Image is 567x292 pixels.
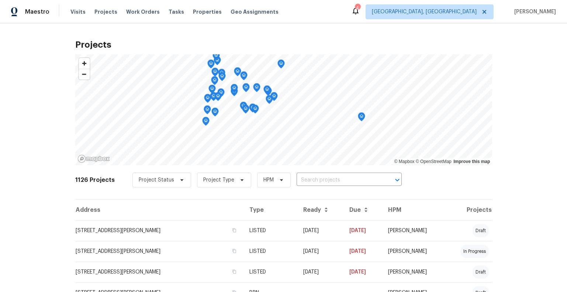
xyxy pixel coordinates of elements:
span: Visits [70,8,86,16]
td: [STREET_ADDRESS][PERSON_NAME] [75,262,243,282]
td: [DATE] [343,241,382,262]
h2: 1126 Projects [75,176,115,184]
div: Map marker [252,105,259,116]
td: [PERSON_NAME] [382,241,445,262]
td: [PERSON_NAME] [382,262,445,282]
a: OpenStreetMap [416,159,452,164]
button: Copy Address [231,227,238,234]
span: [GEOGRAPHIC_DATA], [GEOGRAPHIC_DATA] [372,8,477,16]
td: [DATE] [297,220,344,241]
div: Map marker [214,56,221,68]
td: [DATE] [343,220,382,241]
div: Map marker [204,94,211,105]
div: Map marker [253,83,260,95]
td: [DATE] [297,262,344,282]
div: Map marker [358,112,365,124]
div: Map marker [240,71,248,83]
th: Address [75,200,243,220]
div: Map marker [265,87,272,98]
div: Map marker [202,117,210,128]
div: Map marker [212,51,220,63]
a: Mapbox homepage [77,155,110,163]
div: Map marker [217,88,225,100]
th: Projects [445,200,492,220]
div: 4 [355,4,360,12]
div: Map marker [240,102,247,113]
div: Map marker [249,103,256,115]
span: Work Orders [126,8,160,16]
div: in progress [460,245,489,258]
span: Projects [94,8,117,16]
td: LISTED [243,220,297,241]
span: [PERSON_NAME] [511,8,556,16]
span: Geo Assignments [231,8,279,16]
span: Maestro [25,8,49,16]
td: LISTED [243,241,297,262]
td: [STREET_ADDRESS][PERSON_NAME] [75,220,243,241]
div: Map marker [207,60,215,71]
span: Project Type [203,176,234,184]
button: Copy Address [231,268,238,275]
th: Type [243,200,297,220]
td: [DATE] [297,241,344,262]
th: HPM [382,200,445,220]
div: Map marker [208,85,216,96]
span: HPM [263,176,274,184]
div: Map marker [204,105,211,117]
td: [DATE] [343,262,382,282]
div: Map marker [234,67,241,79]
div: Map marker [263,85,271,97]
th: Due [343,200,382,220]
div: Map marker [214,92,222,103]
span: Tasks [169,9,184,14]
input: Search projects [297,174,381,186]
div: Map marker [218,72,226,84]
button: Open [392,175,402,185]
a: Improve this map [453,159,490,164]
a: Mapbox [394,159,415,164]
div: Map marker [242,105,249,116]
div: Map marker [270,92,278,103]
button: Zoom out [79,69,90,79]
div: Map marker [266,95,273,106]
div: draft [473,265,489,279]
th: Ready [297,200,344,220]
button: Copy Address [231,248,238,254]
div: Map marker [211,108,219,119]
td: LISTED [243,262,297,282]
button: Zoom in [79,58,90,69]
div: Map marker [211,68,219,79]
div: draft [473,224,489,237]
td: [STREET_ADDRESS][PERSON_NAME] [75,241,243,262]
div: Map marker [231,84,238,95]
div: Map marker [277,60,285,71]
div: Map marker [218,69,225,80]
span: Project Status [139,176,174,184]
canvas: Map [75,54,492,165]
div: Map marker [211,76,218,88]
div: Map marker [242,83,250,95]
div: Map marker [210,92,217,103]
td: [PERSON_NAME] [382,220,445,241]
span: Properties [193,8,222,16]
h2: Projects [75,41,492,48]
